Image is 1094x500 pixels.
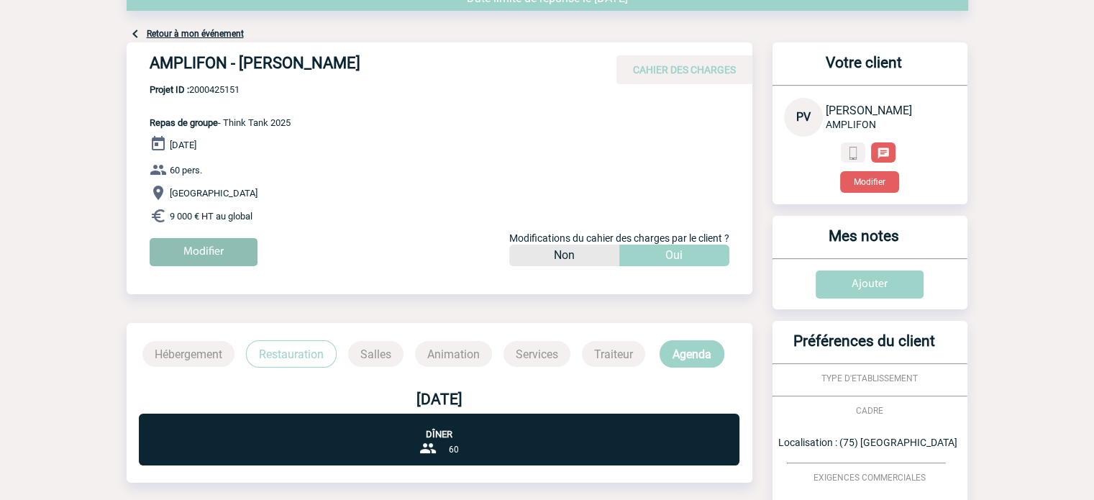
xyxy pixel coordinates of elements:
[150,117,218,128] span: Repas de groupe
[816,271,924,299] input: Ajouter
[415,341,492,367] p: Animation
[142,341,234,367] p: Hébergement
[348,341,404,367] p: Salles
[147,29,244,39] a: Retour à mon événement
[840,171,899,193] button: Modifier
[139,414,739,440] p: Dîner
[778,227,950,258] h3: Mes notes
[796,110,811,124] span: PV
[633,64,736,76] span: CAHIER DES CHARGES
[665,245,683,266] p: Oui
[170,211,252,222] span: 9 000 € HT au global
[503,341,570,367] p: Services
[778,54,950,85] h3: Votre client
[826,119,876,130] span: AMPLIFON
[813,473,926,483] span: EXIGENCES COMMERCIALES
[150,238,257,266] input: Modifier
[778,437,957,448] span: Localisation : (75) [GEOGRAPHIC_DATA]
[847,147,860,160] img: portable.png
[826,104,912,117] span: [PERSON_NAME]
[660,340,724,368] p: Agenda
[877,147,890,160] img: chat-24-px-w.png
[246,340,337,368] p: Restauration
[170,188,257,199] span: [GEOGRAPHIC_DATA]
[170,140,196,150] span: [DATE]
[150,117,291,128] span: - Think Tank 2025
[778,332,950,363] h3: Préférences du client
[582,341,645,367] p: Traiteur
[821,373,918,383] span: TYPE D'ETABLISSEMENT
[509,232,729,244] span: Modifications du cahier des charges par le client ?
[554,245,575,266] p: Non
[448,445,458,455] span: 60
[856,406,883,416] span: CADRE
[150,84,291,95] span: 2000425151
[150,54,581,78] h4: AMPLIFON - [PERSON_NAME]
[150,84,189,95] b: Projet ID :
[419,440,437,457] img: group-24-px-b.png
[416,391,462,408] b: [DATE]
[170,165,202,176] span: 60 pers.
